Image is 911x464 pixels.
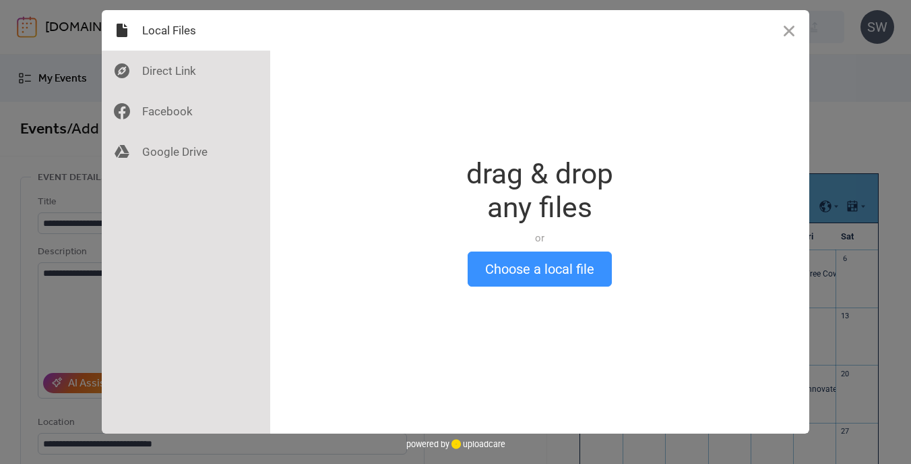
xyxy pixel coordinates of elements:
div: Local Files [102,10,270,51]
div: Direct Link [102,51,270,91]
div: or [466,231,613,245]
button: Choose a local file [468,252,612,287]
div: powered by [406,434,505,454]
button: Close [769,10,809,51]
div: Facebook [102,91,270,132]
div: drag & drop any files [466,157,613,225]
a: uploadcare [449,439,505,449]
div: Google Drive [102,132,270,172]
